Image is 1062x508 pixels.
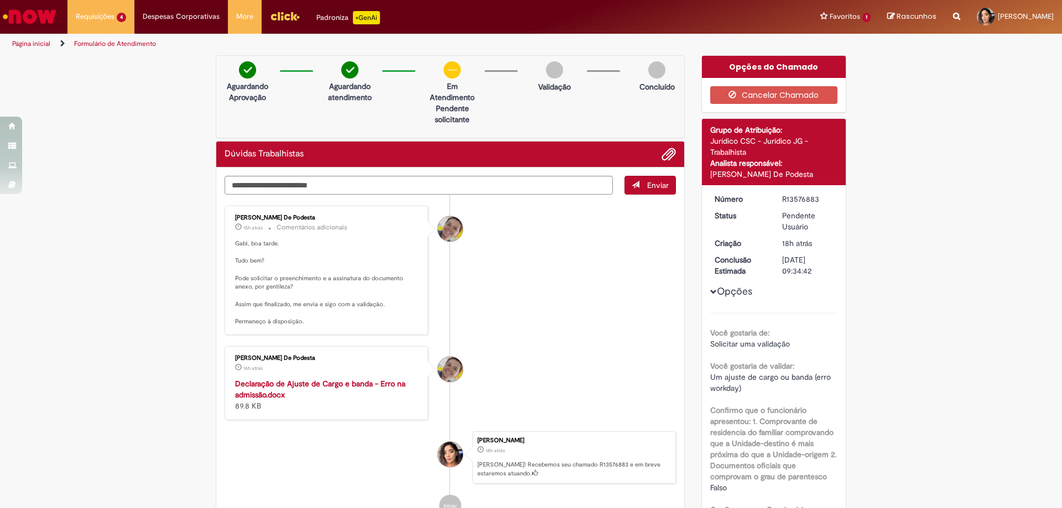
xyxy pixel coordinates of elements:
b: Você gostaria de validar: [710,361,794,371]
span: Despesas Corporativas [143,11,220,22]
a: Rascunhos [887,12,936,22]
span: Solicitar uma validação [710,339,790,349]
button: Enviar [624,176,676,195]
img: ServiceNow [1,6,58,28]
p: Concluído [639,81,675,92]
button: Adicionar anexos [662,147,676,161]
b: Confirmo que o funcionário apresentou: 1. Comprovante de residencia do familiar comprovando que a... [710,405,836,481]
span: Um ajuste de cargo ou banda (erro workday) [710,372,833,393]
a: Página inicial [12,39,50,48]
img: check-circle-green.png [341,61,358,78]
div: [DATE] 09:34:42 [782,254,834,276]
dt: Status [706,210,774,221]
div: Opções do Chamado [702,56,846,78]
p: Gabi, boa tarde. Tudo bem? Pode solicitar o preenchimento e a assinatura do documento anexo, por ... [235,239,419,326]
a: Formulário de Atendimento [74,39,156,48]
span: 16h atrás [243,365,263,371]
img: img-circle-grey.png [546,61,563,78]
div: Gabriella Meneses da Costa [438,442,463,467]
div: Raissa Alves De Podesta [438,357,463,382]
div: [PERSON_NAME] De Podesta [235,355,419,362]
b: Você gostaria de: [710,328,769,338]
time: 29/09/2025 16:03:02 [243,365,263,371]
img: check-circle-green.png [239,61,256,78]
div: Jurídico CSC - Jurídico JG - Trabalhista [710,135,838,158]
h2: Dúvidas Trabalhistas Histórico de tíquete [225,149,304,159]
dt: Criação [706,238,774,249]
div: R13576883 [782,193,834,205]
time: 29/09/2025 13:34:39 [782,238,812,248]
div: Analista responsável: [710,158,838,169]
span: 18h atrás [782,238,812,248]
ul: Trilhas de página [8,34,700,54]
dt: Conclusão Estimada [706,254,774,276]
p: Em Atendimento [425,81,479,103]
time: 29/09/2025 13:34:39 [486,447,505,454]
div: [PERSON_NAME] De Podesta [710,169,838,180]
small: Comentários adicionais [277,223,347,232]
p: Aguardando atendimento [323,81,377,103]
p: +GenAi [353,11,380,24]
span: Falso [710,483,727,493]
span: Rascunhos [897,11,936,22]
span: 18h atrás [486,447,505,454]
div: 89.8 KB [235,378,419,411]
img: circle-minus.png [444,61,461,78]
p: Validação [538,81,571,92]
span: [PERSON_NAME] [998,12,1054,21]
dt: Número [706,193,774,205]
img: img-circle-grey.png [648,61,665,78]
img: click_logo_yellow_360x200.png [270,8,300,24]
div: [PERSON_NAME] De Podesta [235,214,419,221]
span: 4 [117,13,126,22]
span: 15h atrás [243,224,263,231]
div: 29/09/2025 13:34:39 [782,238,834,249]
p: Pendente solicitante [425,103,479,125]
button: Cancelar Chamado [710,86,838,104]
span: 1 [862,13,871,22]
span: Enviar [647,180,669,190]
textarea: Digite sua mensagem aqui... [225,176,613,195]
p: Aguardando Aprovação [221,81,274,103]
span: Requisições [76,11,114,22]
span: More [236,11,253,22]
div: [PERSON_NAME] [477,437,670,444]
span: Favoritos [830,11,860,22]
a: Declaração de Ajuste de Cargo e banda - Erro na admissão.docx [235,379,405,400]
div: Padroniza [316,11,380,24]
div: Pendente Usuário [782,210,834,232]
div: Grupo de Atribuição: [710,124,838,135]
p: [PERSON_NAME]! Recebemos seu chamado R13576883 e em breve estaremos atuando. [477,460,670,478]
li: Gabriella Meneses da Costa [225,431,676,484]
div: Raissa Alves De Podesta [438,216,463,242]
